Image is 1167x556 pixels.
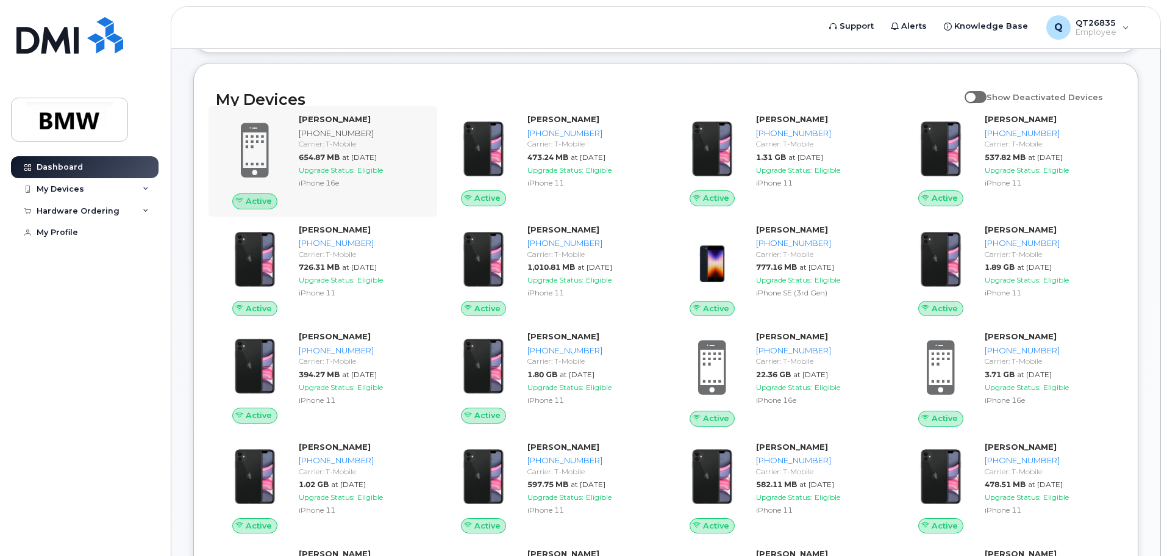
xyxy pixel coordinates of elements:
span: Show Deactivated Devices [987,92,1103,102]
div: Carrier: T-Mobile [985,139,1111,149]
span: at [DATE] [799,480,834,489]
a: Active[PERSON_NAME][PHONE_NUMBER]Carrier: T-Mobile478.51 MBat [DATE]Upgrade Status:EligibleiPhone 11 [902,441,1116,534]
a: Active[PERSON_NAME][PHONE_NUMBER]Carrier: T-Mobile394.27 MBat [DATE]Upgrade Status:EligibleiPhone 11 [216,331,430,424]
span: Active [474,520,501,532]
img: iPhone_11.jpg [454,447,513,506]
span: Upgrade Status: [756,275,812,284]
span: at [DATE] [342,153,377,162]
span: QT26835 [1076,18,1116,27]
a: Active[PERSON_NAME][PHONE_NUMBER]Carrier: T-Mobile1.80 GBat [DATE]Upgrade Status:EligibleiPhone 11 [444,331,658,424]
span: Upgrade Status: [985,383,1041,392]
span: Eligible [815,165,840,175]
span: Upgrade Status: [756,493,812,502]
strong: [PERSON_NAME] [756,442,828,452]
div: Carrier: T-Mobile [756,249,882,259]
span: Active [246,520,272,532]
span: Active [932,303,958,314]
span: at [DATE] [1017,262,1052,272]
span: Active [246,195,272,207]
div: iPhone 11 [756,178,882,188]
div: iPhone 11 [756,505,882,515]
span: Eligible [357,275,383,284]
span: Eligible [815,493,840,502]
span: Active [703,413,729,424]
div: Carrier: T-Mobile [985,249,1111,259]
span: 537.82 MB [985,153,1026,162]
div: Carrier: T-Mobile [527,356,654,366]
div: Carrier: T-Mobile [299,139,425,149]
div: [PHONE_NUMBER] [985,237,1111,249]
span: Eligible [586,275,612,284]
span: Eligible [586,165,612,175]
span: at [DATE] [577,262,612,272]
span: Active [474,303,501,314]
strong: [PERSON_NAME] [756,114,828,124]
div: Carrier: T-Mobile [985,466,1111,477]
div: QT26835 [1038,15,1138,40]
a: Alerts [882,14,935,38]
div: iPhone 11 [527,505,654,515]
span: Active [932,520,958,532]
span: Active [703,520,729,532]
div: iPhone 11 [527,287,654,298]
span: Upgrade Status: [756,165,812,175]
div: Carrier: T-Mobile [527,139,654,149]
span: Active [246,303,272,314]
div: [PHONE_NUMBER] [985,455,1111,466]
a: Active[PERSON_NAME][PHONE_NUMBER]Carrier: T-Mobile1.02 GBat [DATE]Upgrade Status:EligibleiPhone 11 [216,441,430,534]
span: Eligible [1043,165,1069,175]
div: [PHONE_NUMBER] [756,237,882,249]
strong: [PERSON_NAME] [527,442,599,452]
span: Eligible [357,383,383,392]
span: Eligible [815,275,840,284]
span: Eligible [357,165,383,175]
span: at [DATE] [571,153,605,162]
span: Eligible [1043,275,1069,284]
span: Upgrade Status: [299,165,355,175]
div: iPhone 11 [527,395,654,405]
div: iPhone 16e [299,178,425,188]
span: 1.31 GB [756,153,786,162]
span: Active [474,410,501,421]
span: 3.71 GB [985,370,1015,379]
div: Carrier: T-Mobile [756,356,882,366]
span: at [DATE] [1028,480,1063,489]
span: Eligible [1043,383,1069,392]
img: iPhone_11.jpg [226,337,284,395]
img: iPhone_11.jpg [454,230,513,289]
span: Active [474,192,501,204]
div: iPhone SE (3rd Gen) [756,287,882,298]
img: iPhone_11.jpg [683,120,741,178]
span: Upgrade Status: [985,275,1041,284]
a: Active[PERSON_NAME][PHONE_NUMBER]Carrier: T-Mobile777.16 MBat [DATE]Upgrade Status:EligibleiPhone... [673,224,887,317]
div: [PHONE_NUMBER] [299,455,425,466]
img: iPhone_11.jpg [454,120,513,178]
span: Active [932,413,958,424]
img: iPhone_11.jpg [912,447,970,506]
span: 473.24 MB [527,153,568,162]
span: Alerts [901,20,927,32]
strong: [PERSON_NAME] [985,331,1057,341]
h2: My Devices [216,90,958,109]
div: [PHONE_NUMBER] [756,345,882,356]
div: iPhone 11 [985,505,1111,515]
strong: [PERSON_NAME] [299,225,371,234]
img: iPhone_11.jpg [912,120,970,178]
div: Carrier: T-Mobile [756,466,882,477]
div: Carrier: T-Mobile [527,249,654,259]
span: 1.89 GB [985,262,1015,272]
a: Active[PERSON_NAME][PHONE_NUMBER]Carrier: T-Mobile1.89 GBat [DATE]Upgrade Status:EligibleiPhone 11 [902,224,1116,317]
div: iPhone 11 [299,395,425,405]
span: Upgrade Status: [756,383,812,392]
div: Carrier: T-Mobile [299,356,425,366]
span: 1.02 GB [299,480,329,489]
strong: [PERSON_NAME] [985,225,1057,234]
strong: [PERSON_NAME] [299,331,371,341]
div: Carrier: T-Mobile [299,466,425,477]
div: iPhone 16e [985,395,1111,405]
span: Active [932,192,958,204]
img: iPhone_11.jpg [454,337,513,395]
a: Active[PERSON_NAME][PHONE_NUMBER]Carrier: T-Mobile1,010.81 MBat [DATE]Upgrade Status:EligibleiPho... [444,224,658,317]
span: 777.16 MB [756,262,797,272]
span: 22.36 GB [756,370,791,379]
